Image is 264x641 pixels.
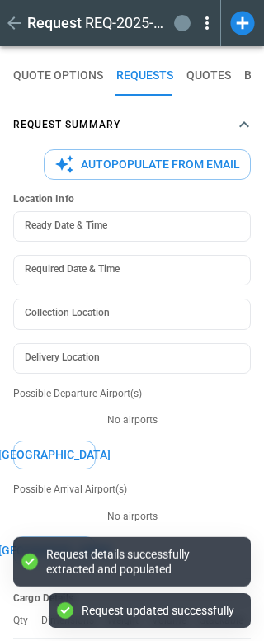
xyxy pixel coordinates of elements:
[82,603,234,618] div: Request updated successfully
[13,510,251,524] p: No airports
[13,592,251,605] h6: Cargo Details
[13,413,251,427] p: No airports
[13,387,251,401] p: Possible Departure Airport(s)
[116,56,173,96] button: REQUESTS
[44,149,251,180] button: Autopopulate from Email
[13,483,251,497] p: Possible Arrival Airport(s)
[13,193,251,205] h6: Location Info
[13,255,239,285] input: Choose date
[177,17,187,29] span: draft
[41,615,107,627] p: Dimensions
[27,13,82,33] h1: Request
[186,56,231,96] button: QUOTES
[13,56,103,96] button: QUOTE OPTIONS
[13,121,120,129] h4: Request Summary
[13,615,41,627] p: Qty
[13,441,96,469] button: [GEOGRAPHIC_DATA]
[46,546,234,576] div: Request details successfully extracted and populated
[13,211,239,242] input: Choose date
[85,13,167,33] h2: REQ-2025-011012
